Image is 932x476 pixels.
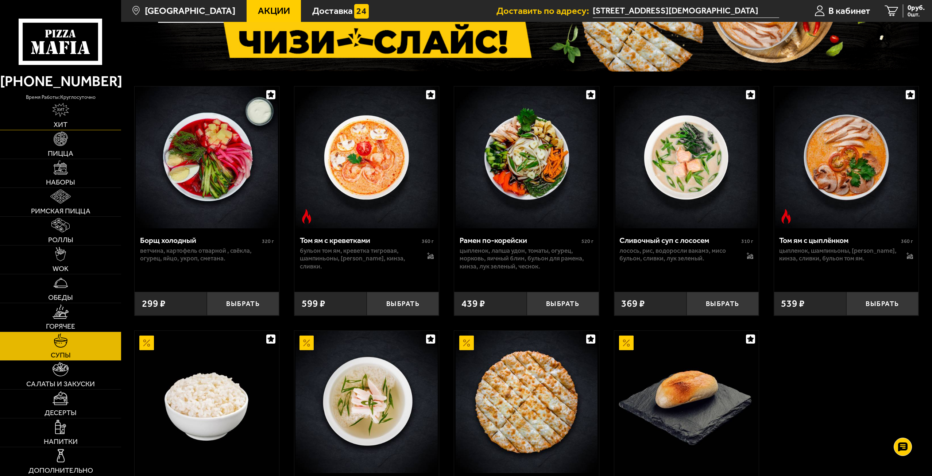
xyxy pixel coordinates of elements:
[142,299,166,309] span: 299 ₽
[846,292,919,316] button: Выбрать
[828,6,870,16] span: В кабинет
[619,336,634,350] img: Акционный
[136,86,278,229] img: Борщ холодный
[779,247,897,263] p: цыпленок, шампиньоны, [PERSON_NAME], кинза, сливки, бульон том ям.
[136,331,278,473] img: Рис отварной
[139,336,154,350] img: Акционный
[496,6,593,16] span: Доставить по адресу:
[461,299,485,309] span: 439 ₽
[295,86,438,229] img: Том ям с креветками
[367,292,439,316] button: Выбрать
[135,331,279,473] a: АкционныйРис отварной
[581,238,593,244] span: 520 г
[31,208,90,215] span: Римская пицца
[454,331,599,473] a: АкционныйЧизи слайс
[619,247,737,263] p: лосось, рис, водоросли вакамэ, мисо бульон, сливки, лук зеленый.
[300,247,417,270] p: бульон том ям, креветка тигровая, шампиньоны, [PERSON_NAME], кинза, сливки.
[145,6,235,16] span: [GEOGRAPHIC_DATA]
[299,336,314,350] img: Акционный
[295,331,438,473] img: Куриный суп
[312,6,353,16] span: Доставка
[262,238,274,244] span: 320 г
[615,86,758,229] img: Сливочный суп с лососем
[299,209,314,224] img: Острое блюдо
[207,292,279,316] button: Выбрать
[48,294,73,301] span: Обеды
[593,4,779,18] input: Ваш адрес доставки
[460,247,593,270] p: цыпленок, лапша удон, томаты, огурец, морковь, яичный блин, бульон для рамена, кинза, лук зеленый...
[614,86,759,229] a: Сливочный суп с лососем
[302,299,325,309] span: 599 ₽
[456,86,598,229] img: Рамен по-корейски
[45,409,77,417] span: Десерты
[741,238,753,244] span: 310 г
[781,299,805,309] span: 539 ₽
[46,179,75,186] span: Наборы
[300,236,420,245] div: Том ям с креветками
[294,331,439,473] a: АкционныйКуриный суп
[422,238,434,244] span: 360 г
[454,86,599,229] a: Рамен по-корейски
[774,86,919,229] a: Острое блюдоТом ям с цыплёнком
[615,331,758,473] img: Булочка пшеничная
[456,331,598,473] img: Чизи слайс
[459,336,474,350] img: Акционный
[51,352,71,359] span: Супы
[44,438,78,445] span: Напитки
[901,238,913,244] span: 360 г
[46,323,75,330] span: Горячее
[258,6,290,16] span: Акции
[294,86,439,229] a: Острое блюдоТом ям с креветками
[619,236,739,245] div: Сливочный суп с лососем
[48,236,73,244] span: Роллы
[48,150,73,157] span: Пицца
[140,247,274,263] p: ветчина, картофель отварной , свёкла, огурец, яйцо, укроп, сметана.
[460,236,580,245] div: Рамен по-корейски
[26,380,95,388] span: Салаты и закуски
[527,292,599,316] button: Выбрать
[614,331,759,473] a: АкционныйБулочка пшеничная
[621,299,645,309] span: 369 ₽
[54,121,67,128] span: Хит
[908,4,925,11] span: 0 руб.
[140,236,260,245] div: Борщ холодный
[135,86,279,229] a: Борщ холодный
[908,12,925,18] span: 0 шт.
[779,236,899,245] div: Том ям с цыплёнком
[687,292,759,316] button: Выбрать
[775,86,917,229] img: Том ям с цыплёнком
[53,265,69,272] span: WOK
[779,209,793,224] img: Острое блюдо
[28,467,93,474] span: Дополнительно
[354,4,369,19] img: 15daf4d41897b9f0e9f617042186c801.svg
